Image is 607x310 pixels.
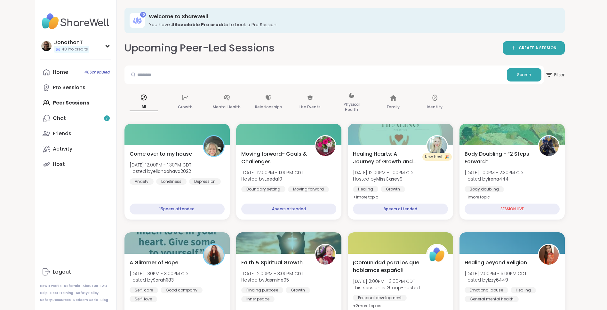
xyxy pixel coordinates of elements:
[241,186,285,192] div: Boundary setting
[241,277,303,283] span: Hosted by
[76,291,99,295] a: Safety Policy
[161,287,203,293] div: Good company
[353,284,420,291] span: This session is Group-hosted
[353,278,420,284] span: [DATE] 2:00PM - 3:00PM CDT
[507,68,541,81] button: Search
[488,176,509,182] b: Irena444
[40,126,111,141] a: Friends
[130,259,178,267] span: A Glimmer of Hope
[50,291,73,295] a: Host Training
[517,72,531,78] span: Search
[53,84,85,91] div: Pro Sessions
[130,178,154,185] div: Anxiety
[53,130,71,137] div: Friends
[465,150,531,166] span: Body Doubling - “2 Steps Forward”
[241,259,303,267] span: Faith & Spiritual Growth
[315,245,335,265] img: Jasmine95
[171,21,228,28] b: 48 available Pro credit s
[130,270,190,277] span: [DATE] 1:30PM - 3:00PM CDT
[241,204,336,214] div: 4 peers attended
[53,69,68,76] div: Home
[62,47,88,52] span: 48 Pro credits
[130,296,157,302] div: Self-love
[189,178,221,185] div: Depression
[83,284,98,288] a: About Us
[130,168,191,174] span: Hosted by
[465,176,525,182] span: Hosted by
[503,41,565,55] a: CREATE A SESSION
[465,204,560,214] div: SESSION LIVE
[40,298,71,302] a: Safety Resources
[130,162,191,168] span: [DATE] 12:00PM - 1:30PM CDT
[84,70,110,75] span: 40 Scheduled
[153,168,191,174] b: elianaahava2022
[40,65,111,80] a: Home40Scheduled
[40,111,111,126] a: Chat7
[73,298,98,302] a: Redeem Code
[427,245,447,265] img: ShareWell
[241,150,307,166] span: Moving forward- Goals & Challenges
[427,136,447,156] img: MissCasey9
[54,39,89,46] div: JonathanT
[427,103,443,111] p: Identity
[545,67,565,82] span: Filter
[40,80,111,95] a: Pro Sessions
[40,291,48,295] a: Help
[353,295,407,301] div: Personal development
[338,101,366,113] p: Physical Health
[213,103,241,111] p: Mental Health
[465,186,504,192] div: Body doubling
[149,21,556,28] h3: You have to book a Pro Session.
[465,277,527,283] span: Hosted by
[241,270,303,277] span: [DATE] 2:00PM - 3:00PM CDT
[53,145,72,152] div: Activity
[178,103,193,111] p: Growth
[488,277,508,283] b: Izzy6449
[286,287,310,293] div: Growth
[465,287,508,293] div: Emotional abuse
[140,12,146,18] div: 48
[539,136,559,156] img: Irena444
[40,10,111,33] img: ShareWell Nav Logo
[53,115,66,122] div: Chat
[130,204,225,214] div: 15 peers attended
[519,45,556,51] span: CREATE A SESSION
[204,245,224,265] img: SarahR83
[241,176,303,182] span: Hosted by
[265,277,289,283] b: Jasmine95
[40,157,111,172] a: Host
[156,178,187,185] div: Loneliness
[40,284,61,288] a: How It Works
[545,66,565,84] button: Filter
[153,277,174,283] b: SarahR83
[241,296,275,302] div: Inner peace
[106,116,108,121] span: 7
[130,277,190,283] span: Hosted by
[353,169,415,176] span: [DATE] 12:00PM - 1:00PM CDT
[315,136,335,156] img: Leeda10
[241,287,283,293] div: Finding purpose
[100,284,107,288] a: FAQ
[53,161,65,168] div: Host
[353,259,419,274] span: ¡Comunidad para los que hablamos español!
[465,270,527,277] span: [DATE] 2:00PM - 3:00PM CDT
[465,259,527,267] span: Healing beyond Religion
[40,141,111,157] a: Activity
[353,204,448,214] div: 8 peers attended
[353,176,415,182] span: Hosted by
[40,264,111,280] a: Logout
[265,176,282,182] b: Leeda10
[100,298,108,302] a: Blog
[149,13,556,20] h3: Welcome to ShareWell
[130,103,158,111] p: All
[41,41,52,51] img: JonathanT
[241,169,303,176] span: [DATE] 12:00PM - 1:00PM CDT
[422,153,452,161] div: New Host! 🎉
[204,136,224,156] img: elianaahava2022
[381,186,405,192] div: Growth
[53,268,71,275] div: Logout
[255,103,282,111] p: Relationships
[130,287,158,293] div: Self-care
[387,103,400,111] p: Family
[465,169,525,176] span: [DATE] 1:00PM - 2:30PM CDT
